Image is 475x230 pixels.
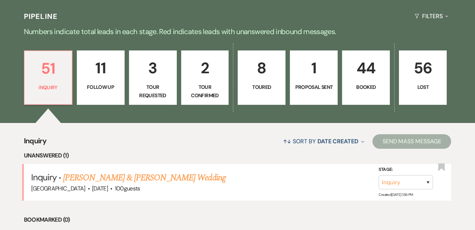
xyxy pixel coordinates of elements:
[238,50,286,105] a: 8Toured
[63,171,225,184] a: [PERSON_NAME] & [PERSON_NAME] Wedding
[404,83,442,91] p: Lost
[283,137,292,145] span: ↑↓
[242,83,281,91] p: Toured
[412,7,451,26] button: Filters
[31,172,57,183] span: Inquiry
[181,50,229,105] a: 2Tour Confirmed
[295,56,333,80] p: 1
[24,50,72,105] a: 51Inquiry
[82,83,120,91] p: Follow Up
[77,50,125,105] a: 11Follow Up
[372,134,451,149] button: Send Mass Message
[242,56,281,80] p: 8
[92,185,108,192] span: [DATE]
[317,137,358,145] span: Date Created
[347,83,385,91] p: Booked
[31,185,86,192] span: [GEOGRAPHIC_DATA]
[82,56,120,80] p: 11
[115,185,140,192] span: 100 guests
[290,50,338,105] a: 1Proposal Sent
[24,151,451,160] li: Unanswered (1)
[379,166,433,174] label: Stage:
[399,50,447,105] a: 56Lost
[280,132,367,151] button: Sort By Date Created
[129,50,177,105] a: 3Tour Requested
[29,83,67,91] p: Inquiry
[404,56,442,80] p: 56
[379,192,413,197] span: Created: [DATE] 1:56 PM
[186,83,224,99] p: Tour Confirmed
[134,56,172,80] p: 3
[295,83,333,91] p: Proposal Sent
[347,56,385,80] p: 44
[342,50,390,105] a: 44Booked
[24,215,451,225] li: Bookmarked (0)
[29,56,67,81] p: 51
[24,11,58,21] h3: Pipeline
[134,83,172,99] p: Tour Requested
[186,56,224,80] p: 2
[24,135,47,151] span: Inquiry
